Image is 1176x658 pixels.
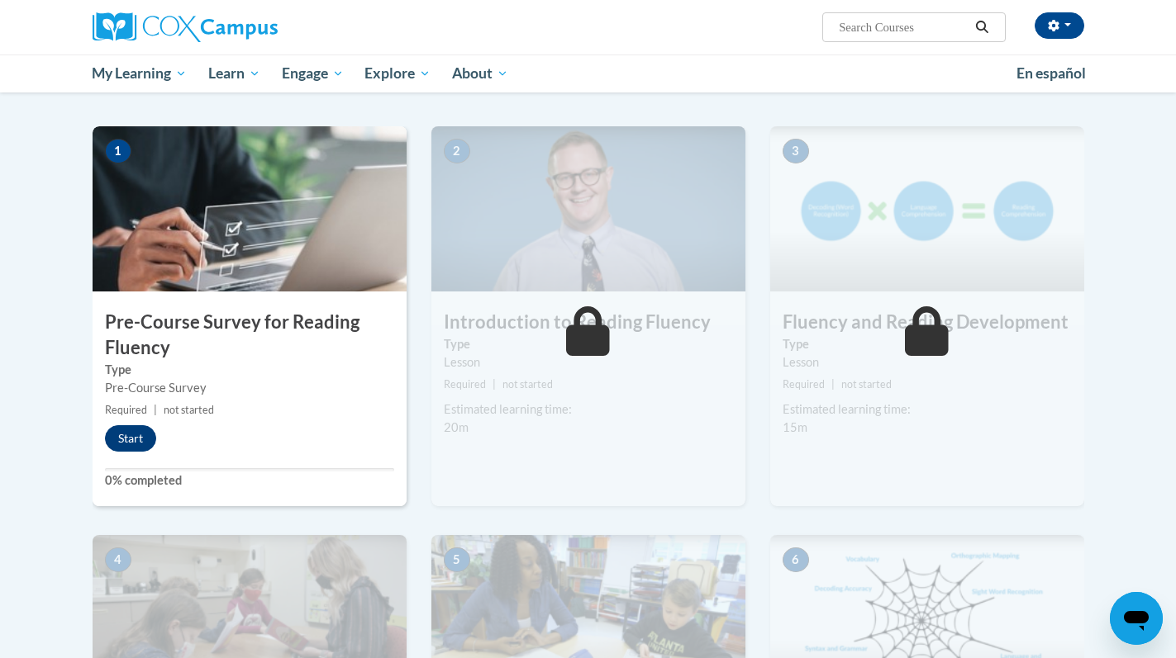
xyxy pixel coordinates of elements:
div: Lesson [444,353,733,372]
span: 15m [783,420,807,434]
label: 0% completed [105,471,394,490]
h3: Pre-Course Survey for Reading Fluency [93,310,407,361]
h3: Introduction to Reading Fluency [431,310,745,335]
span: not started [502,378,553,391]
a: Cox Campus [93,12,407,42]
img: Cox Campus [93,12,278,42]
span: Explore [364,64,431,83]
span: 20m [444,420,469,434]
span: My Learning [92,64,187,83]
div: Estimated learning time: [444,400,733,419]
a: About [441,54,519,92]
span: Required [105,404,147,416]
span: | [493,378,496,391]
span: En español [1017,64,1086,82]
button: Search [969,17,994,37]
span: 4 [105,547,131,572]
div: Pre-Course Survey [105,379,394,397]
a: Engage [271,54,355,92]
img: Course Image [431,126,745,291]
span: not started [164,404,214,416]
a: Learn [198,54,271,92]
img: Course Image [93,126,407,291]
h3: Fluency and Reading Development [770,310,1084,335]
span: Learn [208,64,260,83]
div: Main menu [68,54,1109,92]
a: My Learning [82,54,198,92]
a: Explore [354,54,441,92]
span: 5 [444,547,470,572]
label: Type [105,361,394,379]
button: Account Settings [1035,12,1084,39]
img: Course Image [770,126,1084,291]
span: 2 [444,139,470,163]
a: En español [1006,56,1097,91]
button: Start [105,425,156,452]
span: 1 [105,139,131,163]
span: 6 [783,547,809,572]
span: 3 [783,139,809,163]
span: not started [841,378,892,391]
span: | [154,404,157,416]
span: Engage [282,64,344,83]
label: Type [444,335,733,353]
span: | [831,378,835,391]
div: Estimated learning time: [783,400,1072,419]
span: Required [444,378,486,391]
div: Lesson [783,353,1072,372]
iframe: Button to launch messaging window [1110,592,1163,645]
label: Type [783,335,1072,353]
span: About [452,64,508,83]
span: Required [783,378,825,391]
input: Search Courses [837,17,969,37]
